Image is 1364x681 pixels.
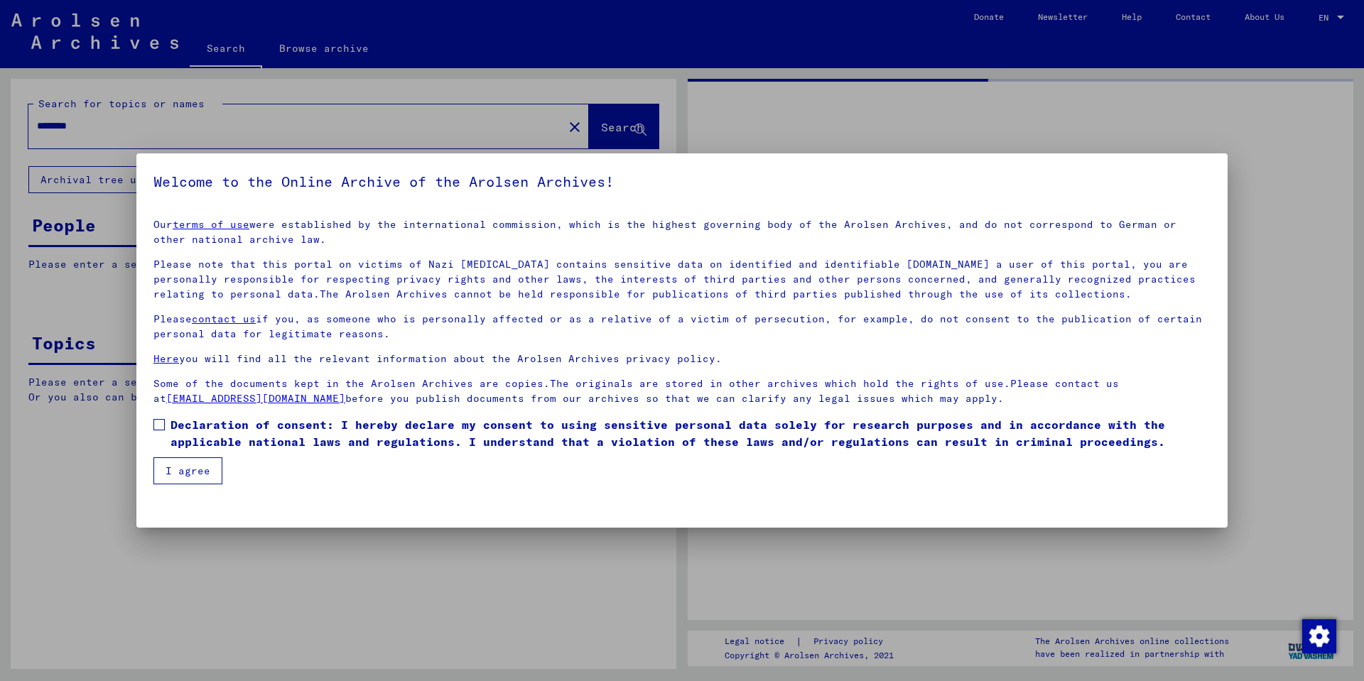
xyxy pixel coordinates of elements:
p: Please if you, as someone who is personally affected or as a relative of a victim of persecution,... [153,312,1211,342]
p: Our were established by the international commission, which is the highest governing body of the ... [153,217,1211,247]
img: Change consent [1302,619,1336,653]
a: terms of use [173,218,249,231]
a: Here [153,352,179,365]
a: contact us [192,312,256,325]
span: Declaration of consent: I hereby declare my consent to using sensitive personal data solely for r... [170,416,1211,450]
h5: Welcome to the Online Archive of the Arolsen Archives! [153,170,1211,193]
p: Please note that this portal on victims of Nazi [MEDICAL_DATA] contains sensitive data on identif... [153,257,1211,302]
p: Some of the documents kept in the Arolsen Archives are copies.The originals are stored in other a... [153,376,1211,406]
a: [EMAIL_ADDRESS][DOMAIN_NAME] [166,392,345,405]
button: I agree [153,457,222,484]
p: you will find all the relevant information about the Arolsen Archives privacy policy. [153,352,1211,366]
